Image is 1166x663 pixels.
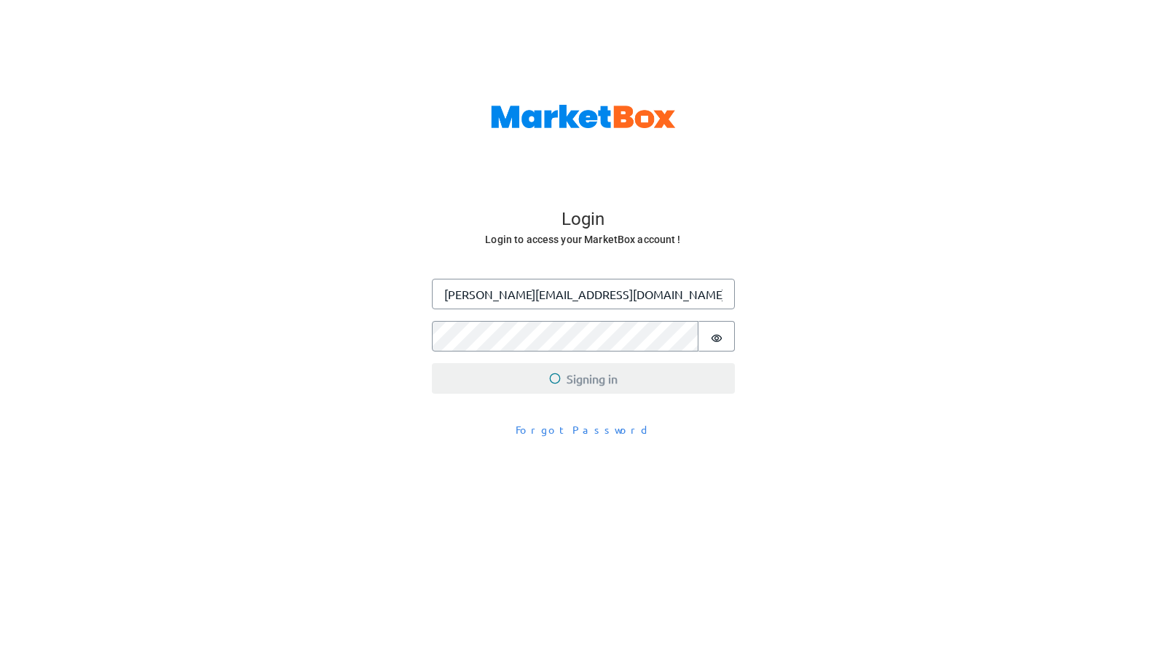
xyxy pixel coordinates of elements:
button: Show password [698,321,735,352]
h6: Login to access your MarketBox account ! [433,231,733,249]
span: Signing in [549,370,618,387]
img: MarketBox logo [491,105,676,128]
button: Forgot Password [506,417,661,442]
input: Enter your email [432,279,735,309]
h4: Login [433,209,733,231]
button: Signing in [432,363,735,394]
